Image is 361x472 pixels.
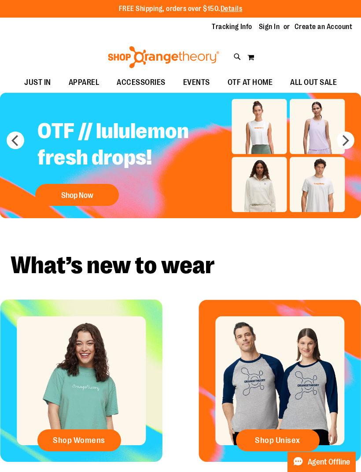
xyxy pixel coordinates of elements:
span: OTF AT HOME [228,73,273,92]
button: prev [7,132,24,149]
span: APPAREL [69,73,99,92]
span: Shop Unisex [255,435,300,445]
span: JUST IN [24,73,51,92]
img: Shop Orangetheory [107,46,221,68]
a: OTF // lululemon fresh drops! Shop Now [31,111,250,210]
button: Agent Offline [287,452,356,472]
a: Shop Unisex [236,429,320,451]
a: Sign In [259,22,280,32]
a: Shop Womens [37,429,121,451]
span: Agent Offline [308,458,350,466]
button: next [337,132,354,149]
a: Tracking Info [212,22,252,32]
span: Shop Womens [53,435,105,445]
span: ALL OUT SALE [290,73,337,92]
a: Create an Account [295,22,353,32]
p: FREE Shipping, orders over $150. [119,4,243,14]
span: ACCESSORIES [117,73,166,92]
button: Shop Now [35,184,119,206]
h2: OTF // lululemon fresh drops! [31,111,250,179]
span: EVENTS [183,73,210,92]
a: Details [221,5,243,13]
h2: What’s new to wear [11,253,350,278]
